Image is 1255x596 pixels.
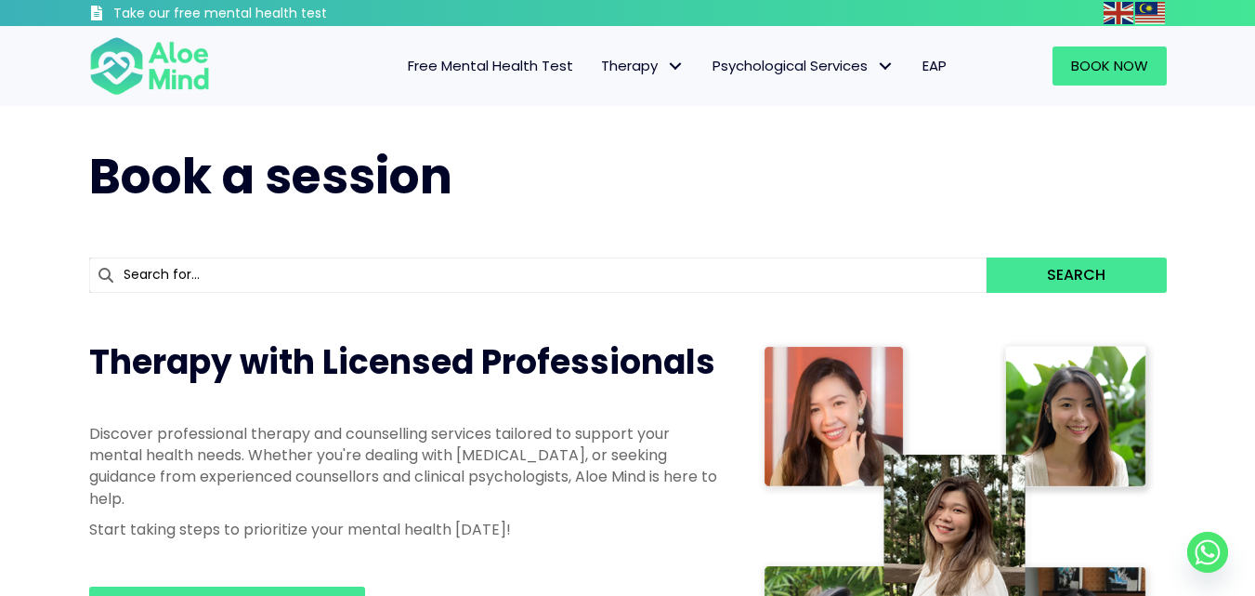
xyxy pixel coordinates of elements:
nav: Menu [234,46,961,86]
a: Book Now [1052,46,1167,86]
span: Free Mental Health Test [408,56,573,75]
button: Search [987,258,1166,293]
span: Psychological Services [712,56,895,75]
input: Search for... [89,258,987,293]
span: Therapy [601,56,685,75]
p: Start taking steps to prioritize your mental health [DATE]! [89,519,721,540]
span: Therapy with Licensed Professionals [89,338,715,386]
span: Book Now [1071,56,1148,75]
span: Book a session [89,142,452,210]
a: TherapyTherapy: submenu [587,46,699,86]
a: EAP [909,46,961,86]
a: Whatsapp [1187,532,1228,573]
a: Malay [1135,2,1167,23]
p: Discover professional therapy and counselling services tailored to support your mental health nee... [89,423,721,510]
img: en [1104,2,1133,24]
span: Therapy: submenu [662,53,689,80]
span: Psychological Services: submenu [872,53,899,80]
span: EAP [922,56,947,75]
a: Take our free mental health test [89,5,426,26]
a: Psychological ServicesPsychological Services: submenu [699,46,909,86]
img: Aloe mind Logo [89,35,210,97]
a: English [1104,2,1135,23]
h3: Take our free mental health test [113,5,426,23]
img: ms [1135,2,1165,24]
a: Free Mental Health Test [394,46,587,86]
